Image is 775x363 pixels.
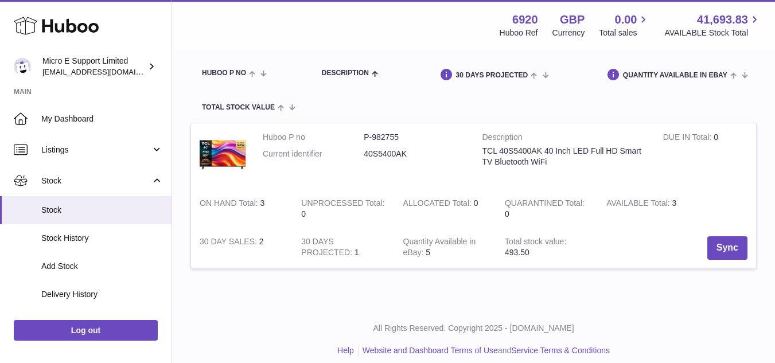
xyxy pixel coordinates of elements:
[552,28,585,38] div: Currency
[615,12,637,28] span: 0.00
[181,323,766,334] p: All Rights Reserved. Copyright 2025 - [DOMAIN_NAME]
[403,237,476,260] strong: Quantity Available in eBay
[623,72,727,79] span: Quantity Available in eBay
[606,198,672,210] strong: AVAILABLE Total
[200,237,259,249] strong: 30 DAY SALES
[359,345,610,356] li: and
[511,346,610,355] a: Service Terms & Conditions
[505,209,509,218] span: 0
[482,146,646,167] div: TCL 40S5400AK 40 Inch LED Full HD Smart TV Bluetooth WiFi
[42,56,146,77] div: Micro E Support Limited
[395,228,496,268] td: 5
[200,132,246,178] img: product image
[41,317,163,328] span: ASN Uploads
[200,198,260,210] strong: ON HAND Total
[293,228,394,268] td: 1
[41,233,163,244] span: Stock History
[191,228,293,268] td: 2
[505,237,566,249] strong: Total stock value
[664,28,761,38] span: AVAILABLE Stock Total
[500,28,538,38] div: Huboo Ref
[42,67,169,76] span: [EMAIL_ADDRESS][DOMAIN_NAME]
[599,28,650,38] span: Total sales
[41,175,151,186] span: Stock
[482,132,646,146] strong: Description
[663,132,714,145] strong: DUE IN Total
[364,149,465,159] dd: 40S5400AK
[293,189,394,228] td: 0
[707,236,747,260] button: Sync
[403,198,474,210] strong: ALLOCATED Total
[364,132,465,143] dd: P-982755
[655,123,756,189] td: 0
[41,205,163,216] span: Stock
[14,320,158,341] a: Log out
[395,189,496,228] td: 0
[41,145,151,155] span: Listings
[41,261,163,272] span: Add Stock
[505,198,585,210] strong: QUARANTINED Total
[664,12,761,38] a: 41,693.83 AVAILABLE Stock Total
[363,346,498,355] a: Website and Dashboard Terms of Use
[560,12,585,28] strong: GBP
[263,132,364,143] dt: Huboo P no
[599,12,650,38] a: 0.00 Total sales
[14,58,31,75] img: contact@micropcsupport.com
[202,104,275,111] span: Total stock value
[697,12,748,28] span: 41,693.83
[263,149,364,159] dt: Current identifier
[337,346,354,355] a: Help
[301,198,384,210] strong: UNPROCESSED Total
[322,69,369,77] span: Description
[456,72,528,79] span: 30 DAYS PROJECTED
[598,189,699,228] td: 3
[301,237,355,260] strong: 30 DAYS PROJECTED
[505,248,529,257] span: 493.50
[41,289,163,300] span: Delivery History
[41,114,163,124] span: My Dashboard
[202,69,246,77] span: Huboo P no
[512,12,538,28] strong: 6920
[191,189,293,228] td: 3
